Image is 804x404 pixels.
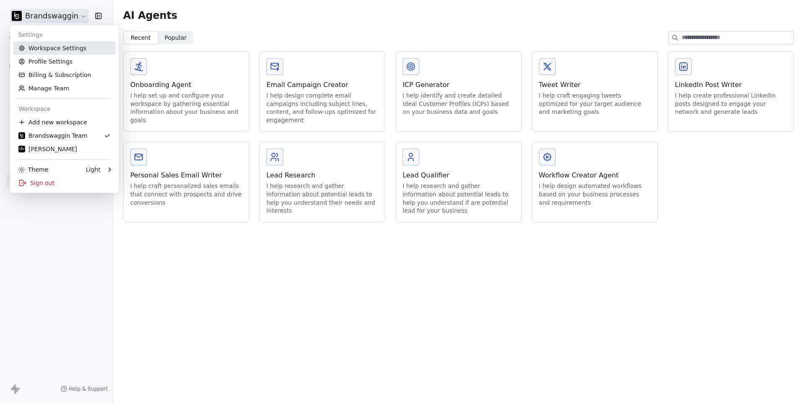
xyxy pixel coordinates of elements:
a: Manage Team [13,82,116,95]
a: Workspace Settings [13,41,116,55]
a: Billing & Subscription [13,68,116,82]
img: Untitled%20design%20(2).png [18,146,25,152]
div: Theme [18,165,48,174]
a: Profile Settings [13,55,116,68]
div: Light [86,165,100,174]
div: Settings [13,28,116,41]
div: Brandswaggin Team [18,131,88,140]
div: Workspace [13,102,116,116]
div: [PERSON_NAME] [18,145,77,153]
div: Add new workspace [13,116,116,129]
div: Sign out [13,176,116,190]
img: Untitled%20design%20(7).jpg [18,132,25,139]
